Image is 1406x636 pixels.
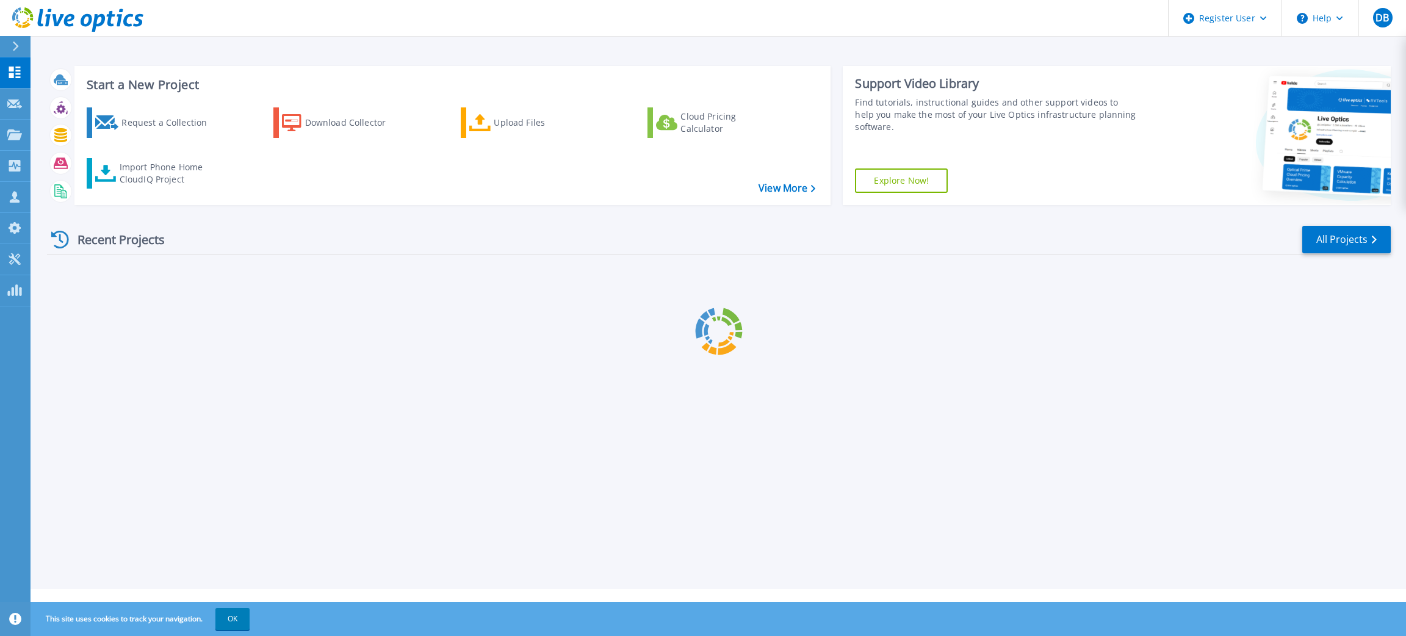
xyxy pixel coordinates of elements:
a: Explore Now! [855,168,948,193]
div: Support Video Library [855,76,1137,92]
div: Request a Collection [121,110,219,135]
a: View More [759,182,815,194]
a: Request a Collection [87,107,223,138]
div: Import Phone Home CloudIQ Project [120,161,215,186]
button: OK [215,608,250,630]
a: All Projects [1302,226,1391,253]
span: This site uses cookies to track your navigation. [34,608,250,630]
div: Upload Files [494,110,591,135]
div: Cloud Pricing Calculator [680,110,778,135]
a: Cloud Pricing Calculator [647,107,784,138]
span: DB [1375,13,1389,23]
div: Download Collector [305,110,403,135]
div: Find tutorials, instructional guides and other support videos to help you make the most of your L... [855,96,1137,133]
a: Upload Files [461,107,597,138]
div: Recent Projects [47,225,181,255]
a: Download Collector [273,107,409,138]
h3: Start a New Project [87,78,815,92]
